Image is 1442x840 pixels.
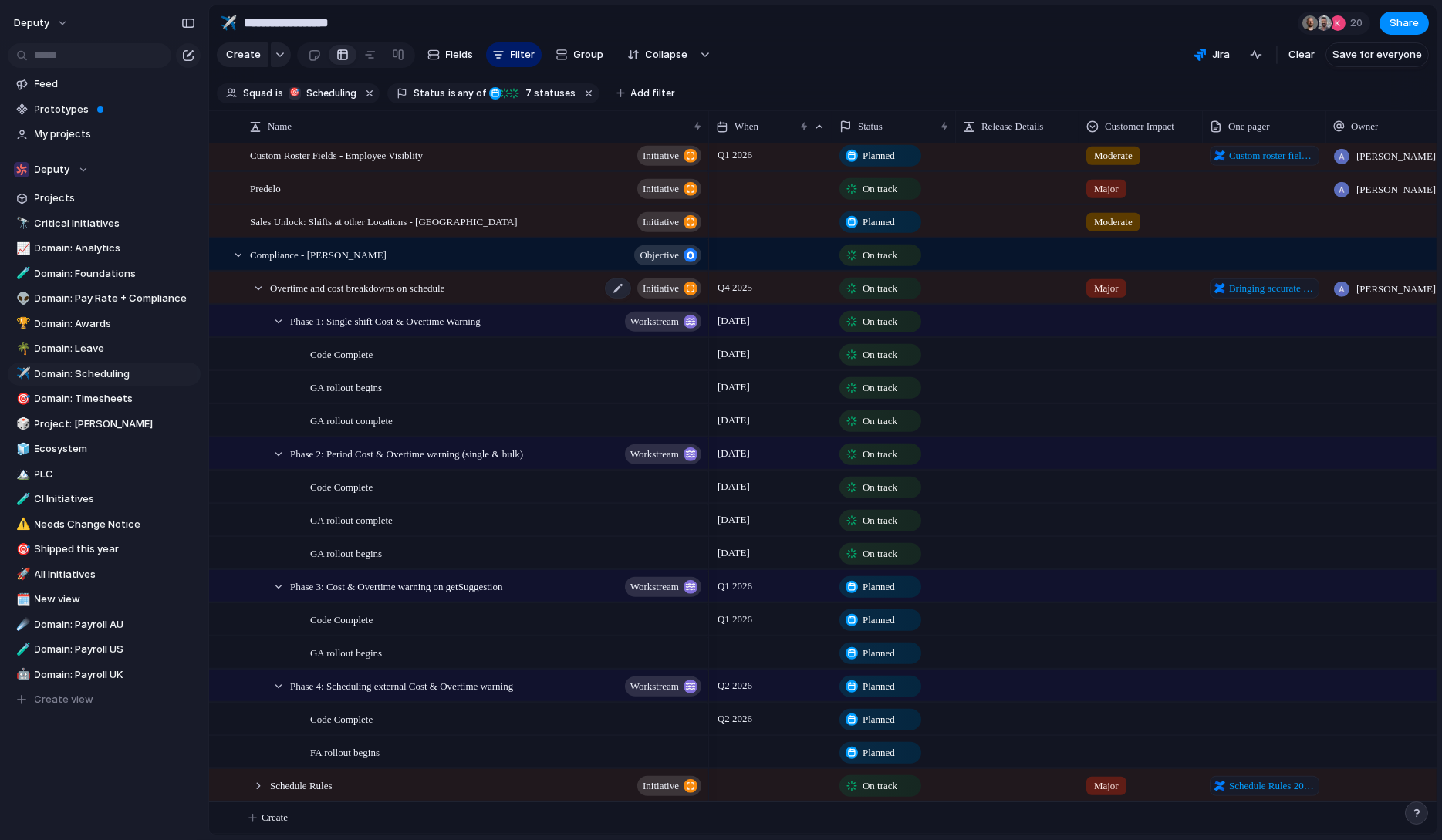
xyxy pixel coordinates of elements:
[8,337,201,360] div: 🌴Domain: Leave
[630,675,679,697] span: workstream
[8,663,201,687] a: 🤖Domain: Payroll UK
[511,47,535,62] span: Filter
[714,344,754,363] span: [DATE]
[14,316,29,332] button: 🏆
[16,365,27,383] div: ✈️
[35,517,195,532] span: Needs Change Notice
[714,311,754,329] span: [DATE]
[35,291,195,306] span: Domain: Pay Rate + Compliance
[16,666,27,683] div: 🤖
[8,413,201,436] a: 🎲Project: [PERSON_NAME]
[863,280,897,295] span: On track
[714,410,754,429] span: [DATE]
[863,579,895,594] span: Planned
[35,667,195,683] span: Domain: Payroll UK
[250,211,518,229] span: Sales Unlock: Shifts at other Locations - [GEOGRAPHIC_DATA]
[8,688,201,711] button: Create view
[14,341,29,356] button: 🌴
[14,391,29,407] button: 🎯
[8,538,201,561] a: 🎯Shipped this year
[1350,15,1367,31] span: 20
[16,515,27,533] div: ⚠️
[548,42,612,67] button: Group
[8,638,201,661] a: 🧪Domain: Payroll US
[250,145,423,163] span: Custom Roster Fields - Employee Visiblity
[8,212,201,235] a: 🔭Critical Initiatives
[8,463,201,486] div: 🏔️PLC
[1332,47,1422,62] span: Save for everyone
[446,47,474,62] span: Fields
[456,86,486,100] span: any of
[16,240,27,258] div: 📈
[8,513,201,536] a: ⚠️Needs Change Notice
[8,187,201,210] a: Projects
[643,211,679,232] span: initiative
[262,810,288,825] span: Create
[8,287,201,310] a: 👽Domain: Pay Rate + Compliance
[16,491,27,508] div: 🧪
[8,563,201,586] div: 🚀All Initiatives
[8,158,201,181] button: Deputy
[14,517,29,532] button: ⚠️
[16,265,27,282] div: 🧪
[1212,47,1230,62] span: Jira
[714,543,754,562] span: [DATE]
[863,147,895,163] span: Planned
[35,162,70,177] span: Deputy
[863,744,895,760] span: Planned
[1356,181,1436,197] span: [PERSON_NAME]
[270,775,333,793] span: Schedule Rules
[35,366,195,382] span: Domain: Scheduling
[310,510,393,528] span: GA rollout complete
[35,102,195,117] span: Prototypes
[1105,119,1174,134] span: Customer Impact
[714,709,756,727] span: Q2 2026
[574,47,604,62] span: Group
[8,487,201,511] a: 🧪CI Initiatives
[16,290,27,308] div: 👽
[272,85,286,102] button: is
[310,609,373,627] span: Code Complete
[421,42,480,67] button: Fields
[643,144,679,166] span: initiative
[1229,280,1315,295] span: Bringing accurate shift costings to the schedule which unlocks better overtime management
[16,214,27,232] div: 🔭
[448,86,456,100] span: is
[310,344,373,362] span: Code Complete
[1094,778,1119,793] span: Major
[625,311,701,331] button: workstream
[35,491,195,507] span: CI Initiatives
[8,312,201,336] div: 🏆Domain: Awards
[8,98,201,121] a: Prototypes
[714,477,754,495] span: [DATE]
[14,266,29,282] button: 🧪
[14,291,29,306] button: 👽
[16,565,27,583] div: 🚀
[310,643,382,660] span: GA rollout begins
[625,444,701,464] button: workstream
[863,214,895,229] span: Planned
[607,83,685,104] button: Add filter
[646,47,688,62] span: Collapse
[714,145,756,164] span: Q1 2026
[1229,147,1315,163] span: Custom roster fields - Team member visiblity
[863,545,897,561] span: On track
[1187,43,1236,66] button: Jira
[8,437,201,460] div: 🧊Ecosystem
[285,85,360,102] button: 🎯Scheduling
[630,310,679,332] span: workstream
[310,742,380,760] span: FA rollout begins
[290,311,481,329] span: Phase 1: Single shift Cost & Overtime Warning
[1210,145,1319,165] a: Custom roster fields - Team member visiblity
[14,642,29,657] button: 🧪
[714,278,756,296] span: Q4 2025
[35,441,195,457] span: Ecosystem
[16,641,27,659] div: 🧪
[290,676,513,693] span: Phase 4: Scheduling external Cost & Overtime warning
[35,467,195,482] span: PLC
[310,709,373,727] span: Code Complete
